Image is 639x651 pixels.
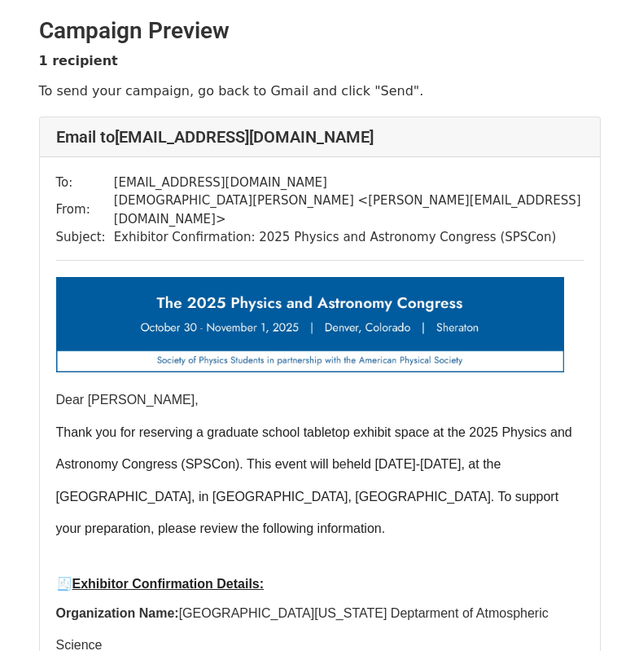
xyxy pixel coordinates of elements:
[56,127,584,147] h4: Email to [EMAIL_ADDRESS][DOMAIN_NAME]
[56,577,72,591] span: 🧾
[56,228,114,247] td: Subject:
[56,457,562,535] span: held [DATE]-[DATE], at the [GEOGRAPHIC_DATA], in [GEOGRAPHIC_DATA], [GEOGRAPHIC_DATA]. To support...
[56,425,576,472] span: Thank you for reserving a graduate school tabletop exhibit space at the 2025 Physics and Astronom...
[56,191,114,228] td: From:
[56,277,564,372] img: AD_4nXe0C83p7QVNdv2pG9OAjFBOB2amWYzDXxap8m7tZKXCDfFfciRVraeuAnhWg3xqMPfwspsEyV7JI653O-L4iFRSnS9NG...
[39,53,118,68] strong: 1 recipient
[114,174,584,192] td: [EMAIL_ADDRESS][DOMAIN_NAME]
[56,393,199,407] span: Dear [PERSON_NAME],
[72,577,265,591] span: Exhibitor Confirmation Details:
[39,17,601,45] h2: Campaign Preview
[339,457,347,471] span: e
[39,82,601,99] p: To send your campaign, go back to Gmail and click "Send".
[56,174,114,192] td: To:
[56,606,179,620] span: Organization Name:
[114,228,584,247] td: Exhibitor Confirmation: 2025 Physics and Astronomy Congress (SPSCon)
[114,191,584,228] td: [DEMOGRAPHIC_DATA][PERSON_NAME] < [PERSON_NAME][EMAIL_ADDRESS][DOMAIN_NAME] >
